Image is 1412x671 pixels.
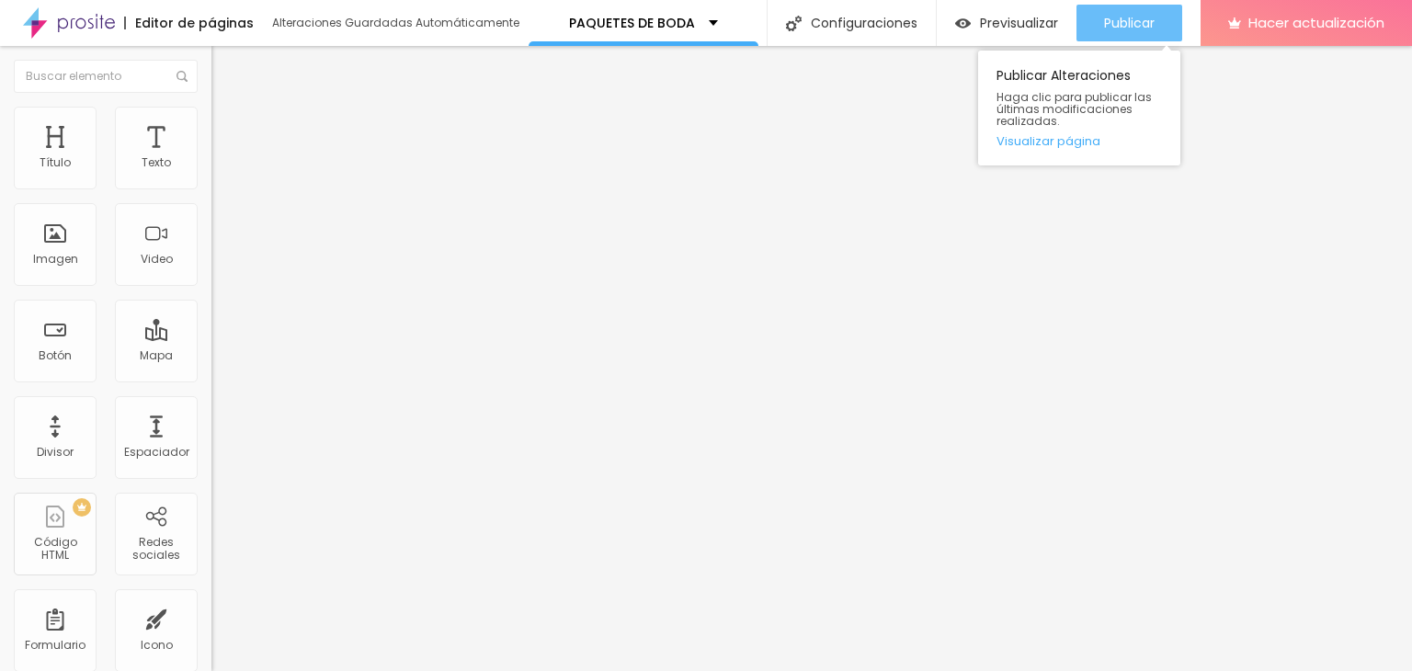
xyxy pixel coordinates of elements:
[176,71,188,82] img: Icono
[1104,14,1155,32] font: Publicar
[37,444,74,460] font: Divisor
[786,16,802,31] img: Icono
[996,135,1162,147] a: Visualizar página
[25,637,85,653] font: Formulario
[955,16,971,31] img: view-1.svg
[811,14,917,32] font: Configuraciones
[33,251,78,267] font: Imagen
[142,154,171,170] font: Texto
[124,444,189,460] font: Espaciador
[980,14,1058,32] font: Previsualizar
[135,14,254,32] font: Editor de páginas
[996,132,1100,150] font: Visualizar página
[996,89,1152,129] font: Haga clic para publicar las últimas modificaciones realizadas.
[141,251,173,267] font: Video
[39,347,72,363] font: Botón
[996,66,1131,85] font: Publicar Alteraciones
[272,15,519,30] font: Alteraciones Guardadas Automáticamente
[1076,5,1182,41] button: Publicar
[141,637,173,653] font: Icono
[14,60,198,93] input: Buscar elemento
[211,46,1412,671] iframe: Editor
[569,14,695,32] font: PAQUETES DE BODA
[1248,13,1384,32] font: Hacer actualización
[40,154,71,170] font: Título
[937,5,1076,41] button: Previsualizar
[34,534,77,563] font: Código HTML
[140,347,173,363] font: Mapa
[132,534,180,563] font: Redes sociales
